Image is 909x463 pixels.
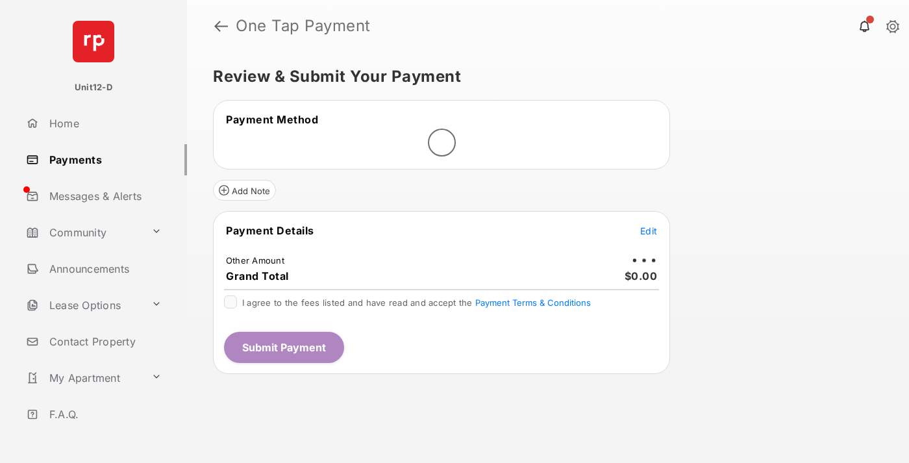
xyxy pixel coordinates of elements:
[21,290,146,321] a: Lease Options
[21,108,187,139] a: Home
[21,399,187,430] a: F.A.Q.
[242,297,591,308] span: I agree to the fees listed and have read and accept the
[73,21,114,62] img: svg+xml;base64,PHN2ZyB4bWxucz0iaHR0cDovL3d3dy53My5vcmcvMjAwMC9zdmciIHdpZHRoPSI2NCIgaGVpZ2h0PSI2NC...
[213,180,276,201] button: Add Note
[21,144,187,175] a: Payments
[236,18,371,34] strong: One Tap Payment
[225,255,285,266] td: Other Amount
[226,224,314,237] span: Payment Details
[21,362,146,394] a: My Apartment
[21,181,187,212] a: Messages & Alerts
[21,217,146,248] a: Community
[75,81,112,94] p: Unit12-D
[21,253,187,284] a: Announcements
[640,224,657,237] button: Edit
[475,297,591,308] button: I agree to the fees listed and have read and accept the
[213,69,873,84] h5: Review & Submit Your Payment
[625,269,658,282] span: $0.00
[226,269,289,282] span: Grand Total
[640,225,657,236] span: Edit
[224,332,344,363] button: Submit Payment
[21,326,187,357] a: Contact Property
[226,113,318,126] span: Payment Method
